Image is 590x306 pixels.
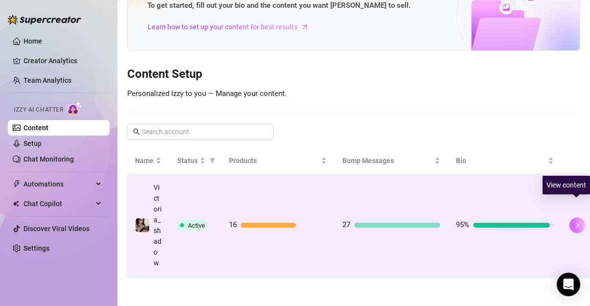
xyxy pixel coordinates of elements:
[13,200,19,207] img: Chat Copilot
[209,158,215,164] span: filter
[8,15,81,24] img: logo-BBDzfeDw.svg
[127,147,169,174] th: Name
[177,155,198,166] span: Status
[229,155,319,166] span: Products
[127,89,287,98] span: Personalized Izzy to you — Manage your content.
[67,101,82,116] img: AI Chatter
[23,53,102,69] a: Creator Analytics
[23,155,74,163] a: Chat Monitoring
[335,147,448,174] th: Bump Messages
[142,126,260,137] input: Search account
[456,220,469,229] span: 95%
[456,155,546,166] span: Bio
[229,220,237,229] span: 16
[207,153,217,168] span: filter
[23,196,93,212] span: Chat Copilot
[148,22,297,32] span: Learn how to set up your content for best results
[574,222,581,229] span: right
[23,176,93,192] span: Automations
[14,105,63,115] span: Izzy AI Chatter
[543,176,590,194] div: View content
[221,147,335,174] th: Products
[342,220,350,229] span: 27
[23,140,42,147] a: Setup
[569,217,585,233] button: right
[147,19,316,35] a: Learn how to set up your content for best results
[448,147,562,174] th: Bio
[154,184,161,267] span: Victoria_shadow
[13,180,21,188] span: thunderbolt
[127,67,580,82] h3: Content Setup
[147,1,410,10] strong: To get started, fill out your bio and the content you want [PERSON_NAME] to sell.
[300,22,310,32] span: arrow-right
[136,218,149,232] img: Victoria_shadow
[23,244,49,252] a: Settings
[342,155,432,166] span: Bump Messages
[135,155,154,166] span: Name
[23,37,42,45] a: Home
[188,222,205,229] span: Active
[133,128,140,135] span: search
[23,124,48,132] a: Content
[557,273,580,296] div: Open Intercom Messenger
[23,76,71,84] a: Team Analytics
[169,147,221,174] th: Status
[23,225,90,233] a: Discover Viral Videos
